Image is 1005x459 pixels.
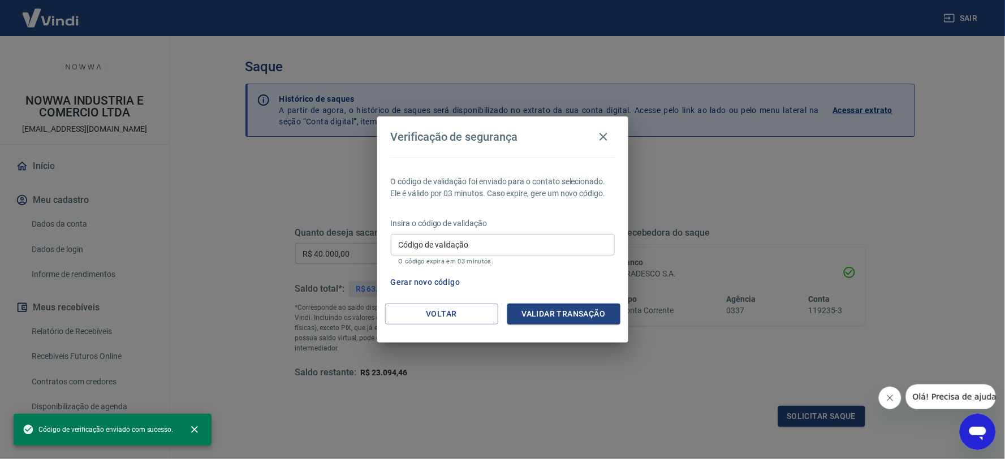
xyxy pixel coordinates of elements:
[182,417,207,442] button: close
[386,272,465,293] button: Gerar novo código
[906,384,996,409] iframe: Mensagem da empresa
[23,424,173,435] span: Código de verificação enviado com sucesso.
[391,218,615,229] p: Insira o código de validação
[391,176,615,200] p: O código de validação foi enviado para o contato selecionado. Ele é válido por 03 minutos. Caso e...
[960,414,996,450] iframe: Botão para abrir a janela de mensagens
[391,130,518,144] h4: Verificação de segurança
[507,304,620,324] button: Validar transação
[385,304,498,324] button: Voltar
[7,8,95,17] span: Olá! Precisa de ajuda?
[879,387,902,409] iframe: Fechar mensagem
[399,258,607,265] p: O código expira em 03 minutos.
